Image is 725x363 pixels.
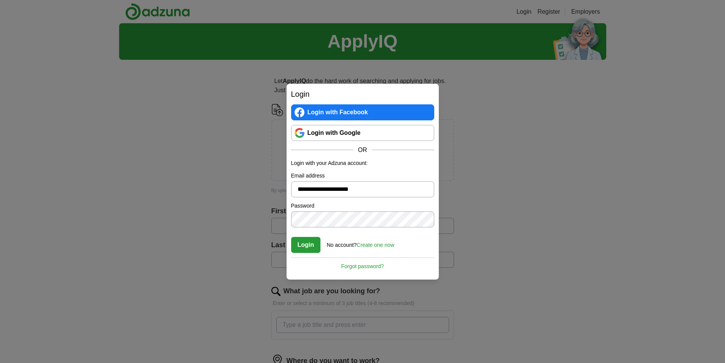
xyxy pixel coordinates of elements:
button: Login [291,237,321,253]
a: Forgot password? [291,257,434,270]
div: No account? [327,237,394,249]
a: Login with Google [291,125,434,141]
label: Email address [291,172,434,180]
h2: Login [291,88,434,100]
p: Login with your Adzuna account: [291,159,434,167]
label: Password [291,202,434,210]
a: Login with Facebook [291,104,434,120]
span: OR [354,146,372,155]
a: Create one now [357,242,394,248]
